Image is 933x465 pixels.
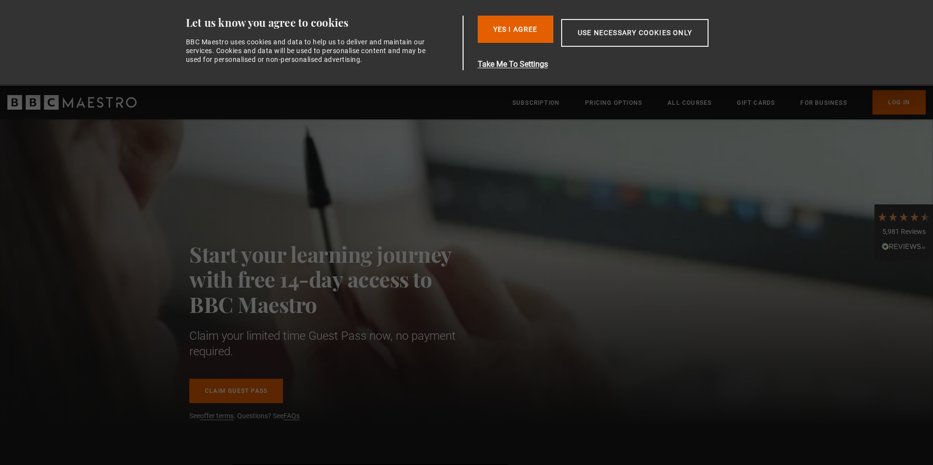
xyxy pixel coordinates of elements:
p: Claim your limited time Guest Pass now, no payment required. [189,328,477,359]
img: REVIEWS.io [882,243,926,250]
h1: Start your learning journey with free 14-day access to BBC Maestro [189,241,477,316]
a: Log In [872,90,926,115]
a: Pricing Options [585,98,642,108]
div: 4.7 Stars [877,212,931,222]
a: All Courses [668,98,711,108]
div: Read All Reviews [877,242,931,253]
div: 5,981 Reviews [877,227,931,237]
button: Yes I Agree [478,16,553,43]
a: Subscription [512,98,560,108]
div: BBC Maestro uses cookies and data to help us to deliver and maintain our services. Cookies and da... [186,38,432,64]
button: Use necessary cookies only [561,19,709,47]
nav: Primary [512,90,926,115]
div: Let us know you agree to cookies [186,16,459,30]
div: 5,981 ReviewsRead All Reviews [874,204,933,261]
a: offer terms [200,412,234,420]
a: Gift Cards [737,98,775,108]
a: Claim guest pass [189,379,283,403]
button: Take Me To Settings [478,58,755,70]
p: See . Questions? See [189,411,477,421]
a: FAQs [284,412,300,420]
a: For business [800,98,847,108]
svg: BBC Maestro [7,95,137,110]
